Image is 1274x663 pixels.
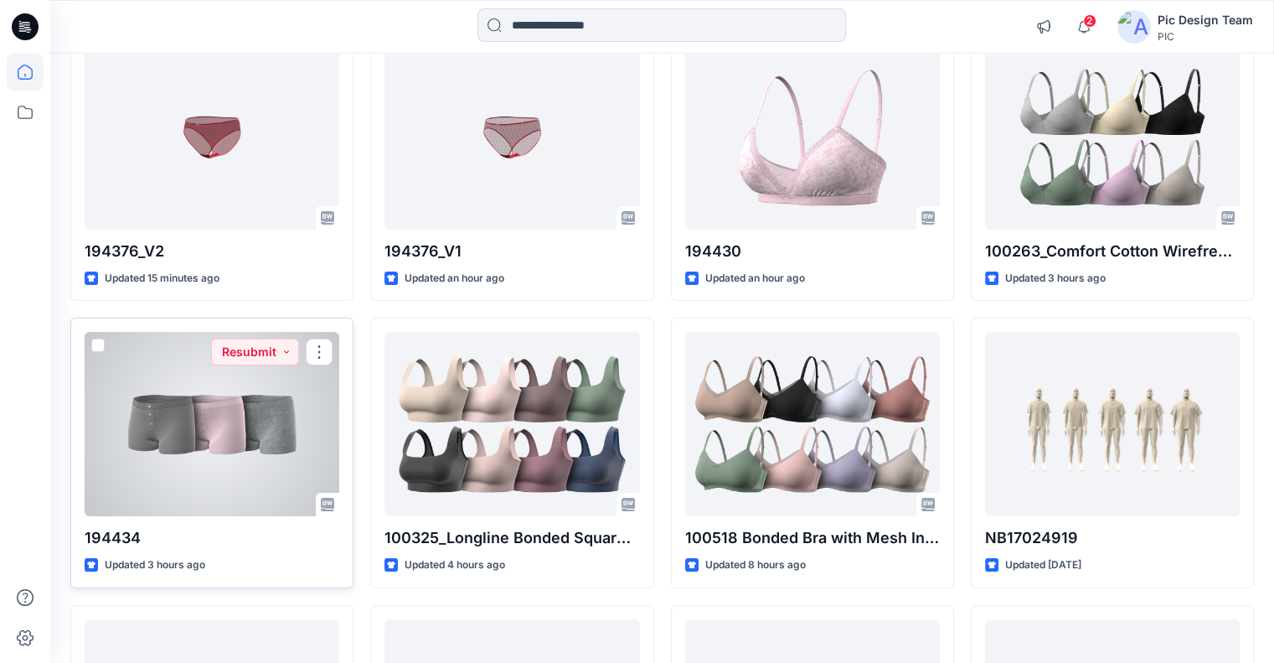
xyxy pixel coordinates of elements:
div: PIC [1158,30,1253,43]
p: Updated 15 minutes ago [105,270,219,287]
a: 100263_Comfort Cotton Wirefree Bra [985,45,1240,230]
p: 194376_V2 [85,240,339,263]
p: 100518 Bonded Bra with Mesh Inserts [685,526,940,550]
p: 194430 [685,240,940,263]
p: NB17024919 [985,526,1240,550]
p: Updated [DATE] [1005,557,1081,574]
p: Updated 3 hours ago [105,557,205,574]
a: 194376_V2 [85,45,339,230]
a: 194434 [85,332,339,516]
img: avatar [1117,10,1151,44]
div: Pic Design Team [1158,10,1253,30]
span: 2 [1083,14,1096,28]
p: Updated 4 hours ago [405,557,505,574]
p: 100325_Longline Bonded Square Neck Bra [384,526,639,550]
p: Updated 8 hours ago [705,557,806,574]
p: 100263_Comfort Cotton Wirefree Bra [985,240,1240,263]
p: 194434 [85,526,339,550]
p: Updated an hour ago [705,270,805,287]
a: 194430 [685,45,940,230]
p: 194376_V1 [384,240,639,263]
a: NB17024919 [985,332,1240,516]
a: 194376_V1 [384,45,639,230]
p: Updated 3 hours ago [1005,270,1106,287]
a: 100518 Bonded Bra with Mesh Inserts [685,332,940,516]
a: 100325_Longline Bonded Square Neck Bra [384,332,639,516]
p: Updated an hour ago [405,270,504,287]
